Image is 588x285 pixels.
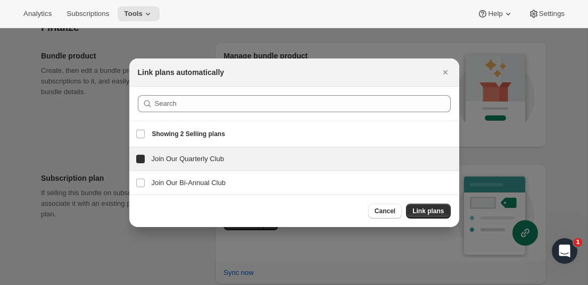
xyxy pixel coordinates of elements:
button: Settings [522,6,571,21]
span: Link plans [412,207,444,215]
h2: Link plans automatically [138,67,225,78]
span: Subscriptions [67,10,109,18]
button: Tools [118,6,160,21]
span: Analytics [23,10,52,18]
h3: Join Our Quarterly Club [152,154,453,164]
h3: Join Our Bi-Annual Club [152,178,453,188]
button: Subscriptions [60,6,115,21]
button: Help [471,6,519,21]
span: Help [488,10,502,18]
span: Cancel [375,207,395,215]
button: Close [438,65,453,80]
input: Search [155,95,451,112]
span: Settings [539,10,565,18]
span: Tools [124,10,143,18]
iframe: Intercom live chat [552,238,577,264]
button: Link plans [406,204,450,219]
button: Analytics [17,6,58,21]
span: 1 [574,238,582,247]
span: Showing 2 Selling plans [152,130,225,138]
button: Cancel [368,204,402,219]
